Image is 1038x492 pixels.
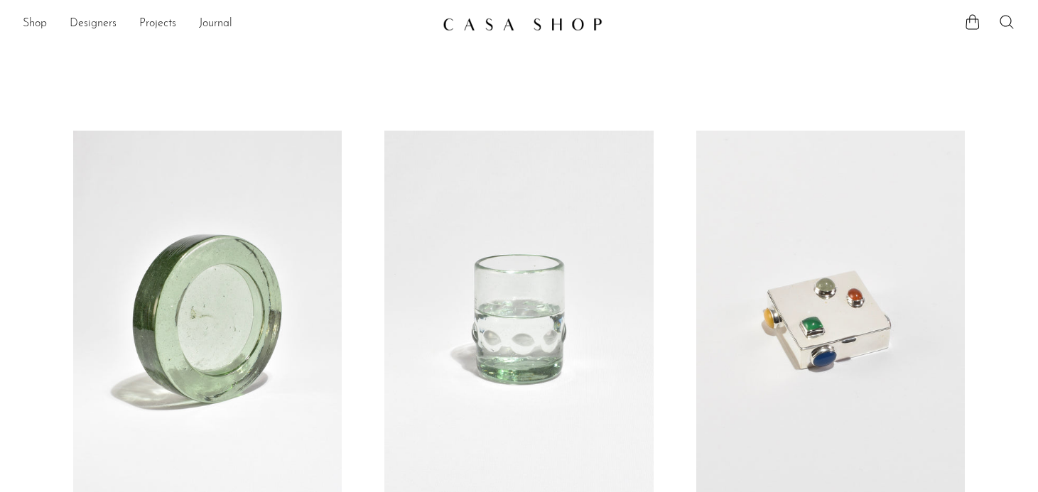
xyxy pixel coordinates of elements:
a: Projects [139,15,176,33]
a: Shop [23,15,47,33]
nav: Desktop navigation [23,12,431,36]
a: Journal [199,15,232,33]
ul: NEW HEADER MENU [23,12,431,36]
a: Designers [70,15,117,33]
